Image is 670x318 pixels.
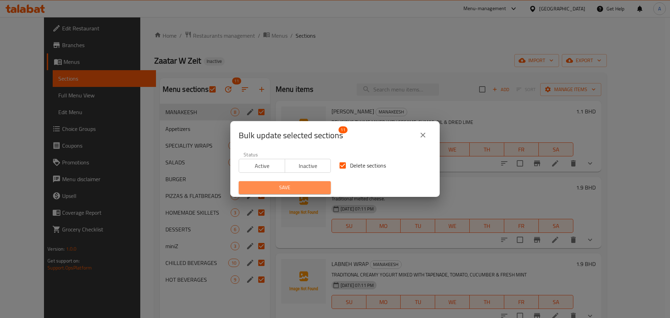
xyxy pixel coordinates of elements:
span: Active [242,161,282,171]
span: Selected section count [239,130,343,141]
span: Save [244,183,325,192]
button: close [415,127,431,143]
span: Inactive [288,161,328,171]
button: Save [239,181,331,194]
button: Active [239,159,285,173]
span: 11 [338,126,348,133]
span: Delete sections [350,161,386,170]
button: Inactive [285,159,331,173]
